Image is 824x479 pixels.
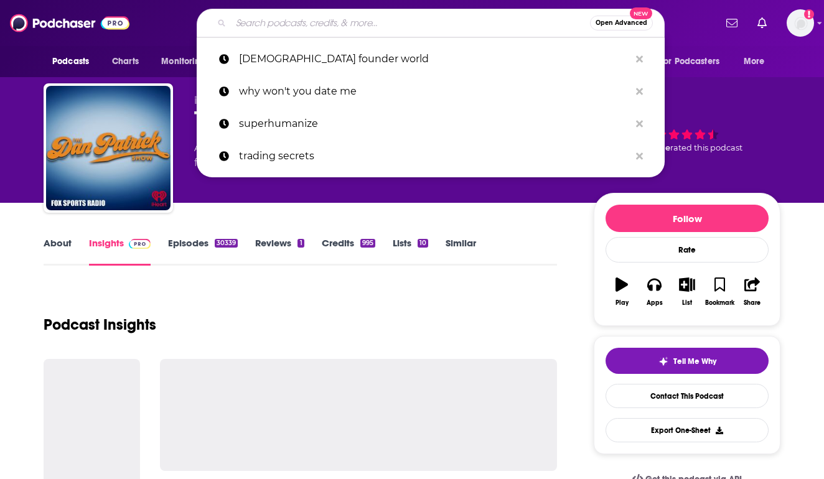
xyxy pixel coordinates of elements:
h1: Podcast Insights [44,315,156,334]
a: Credits995 [322,237,375,266]
button: Apps [638,269,670,314]
span: More [744,53,765,70]
a: Lists10 [393,237,428,266]
p: why won't you date me [239,75,630,108]
div: 1 [297,239,304,248]
img: tell me why sparkle [658,356,668,366]
a: InsightsPodchaser Pro [89,237,151,266]
a: why won't you date me [197,75,665,108]
span: iHeartPodcasts and [PERSON_NAME] Podcast Network [194,95,484,106]
button: Open AdvancedNew [590,16,653,30]
div: 30339 [215,239,238,248]
div: Bookmark [705,299,734,307]
div: Rate [606,237,769,263]
a: Similar [446,237,476,266]
button: Export One-Sheet [606,418,769,442]
button: Play [606,269,638,314]
div: Apps [647,299,663,307]
div: Play [616,299,629,307]
a: Episodes30339 [168,237,238,266]
span: Open Advanced [596,20,647,26]
a: Show notifications dropdown [752,12,772,34]
button: open menu [735,50,780,73]
div: 10 [418,239,428,248]
span: featuring [194,156,553,170]
button: List [671,269,703,314]
a: trading secrets [197,140,665,172]
span: rated this podcast [670,143,742,152]
p: female founder world [239,43,630,75]
a: [DEMOGRAPHIC_DATA] founder world [197,43,665,75]
svg: Add a profile image [804,9,814,19]
span: For Podcasters [660,53,719,70]
div: 995 [360,239,375,248]
p: trading secrets [239,140,630,172]
div: 6 peoplerated this podcast [594,95,780,172]
span: Tell Me Why [673,356,716,366]
button: Show profile menu [787,9,814,37]
a: superhumanize [197,108,665,140]
a: Contact This Podcast [606,384,769,408]
button: Share [736,269,769,314]
img: User Profile [787,9,814,37]
span: Logged in as autumncomm [787,9,814,37]
span: Monitoring [161,53,205,70]
a: Show notifications dropdown [721,12,742,34]
button: Bookmark [703,269,736,314]
button: Follow [606,205,769,232]
p: superhumanize [239,108,630,140]
div: List [682,299,692,307]
input: Search podcasts, credits, & more... [231,13,590,33]
button: tell me why sparkleTell Me Why [606,348,769,374]
div: Search podcasts, credits, & more... [197,9,665,37]
div: A daily podcast [194,141,553,170]
a: Charts [104,50,146,73]
img: Podchaser - Follow, Share and Rate Podcasts [10,11,129,35]
button: open menu [44,50,105,73]
button: open menu [152,50,222,73]
button: open menu [652,50,737,73]
span: Charts [112,53,139,70]
span: New [630,7,652,19]
a: Reviews1 [255,237,304,266]
div: Share [744,299,761,307]
span: Podcasts [52,53,89,70]
a: About [44,237,72,266]
img: The Dan Patrick Show [46,86,171,210]
img: Podchaser Pro [129,239,151,249]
